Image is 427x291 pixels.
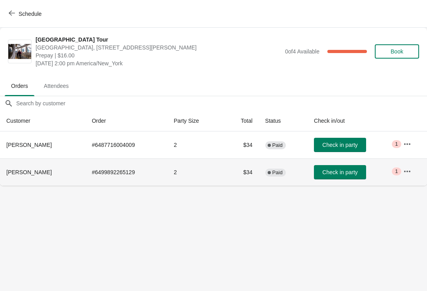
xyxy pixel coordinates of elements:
[167,131,223,158] td: 2
[85,110,167,131] th: Order
[19,11,42,17] span: Schedule
[16,96,427,110] input: Search by customer
[272,142,283,148] span: Paid
[259,110,308,131] th: Status
[395,168,398,175] span: 1
[223,158,259,186] td: $34
[36,36,281,44] span: [GEOGRAPHIC_DATA] Tour
[167,110,223,131] th: Party Size
[375,44,419,59] button: Book
[85,131,167,158] td: # 6487716004009
[4,7,48,21] button: Schedule
[6,169,52,175] span: [PERSON_NAME]
[285,48,319,55] span: 0 of 4 Available
[36,51,281,59] span: Prepay | $16.00
[322,142,357,148] span: Check in party
[391,48,403,55] span: Book
[223,110,259,131] th: Total
[38,79,75,93] span: Attendees
[272,169,283,176] span: Paid
[308,110,397,131] th: Check in/out
[167,158,223,186] td: 2
[85,158,167,186] td: # 6499892265129
[6,142,52,148] span: [PERSON_NAME]
[395,141,398,147] span: 1
[36,59,281,67] span: [DATE] 2:00 pm America/New_York
[5,79,34,93] span: Orders
[36,44,281,51] span: [GEOGRAPHIC_DATA], [STREET_ADDRESS][PERSON_NAME]
[223,131,259,158] td: $34
[314,138,366,152] button: Check in party
[8,44,31,59] img: City Hall Tower Tour
[314,165,366,179] button: Check in party
[322,169,357,175] span: Check in party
